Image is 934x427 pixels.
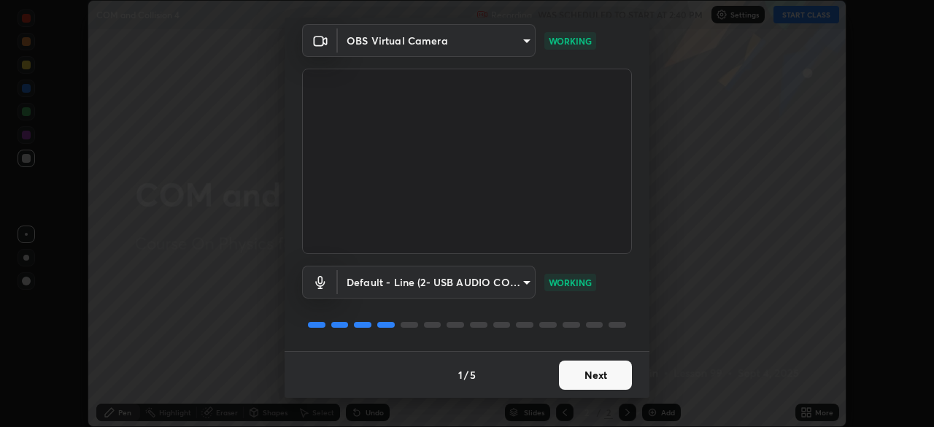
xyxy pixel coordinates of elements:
h4: / [464,367,468,382]
h4: 5 [470,367,476,382]
p: WORKING [549,34,592,47]
button: Next [559,361,632,390]
h4: 1 [458,367,463,382]
div: OBS Virtual Camera [338,266,536,299]
p: WORKING [549,276,592,289]
div: OBS Virtual Camera [338,24,536,57]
